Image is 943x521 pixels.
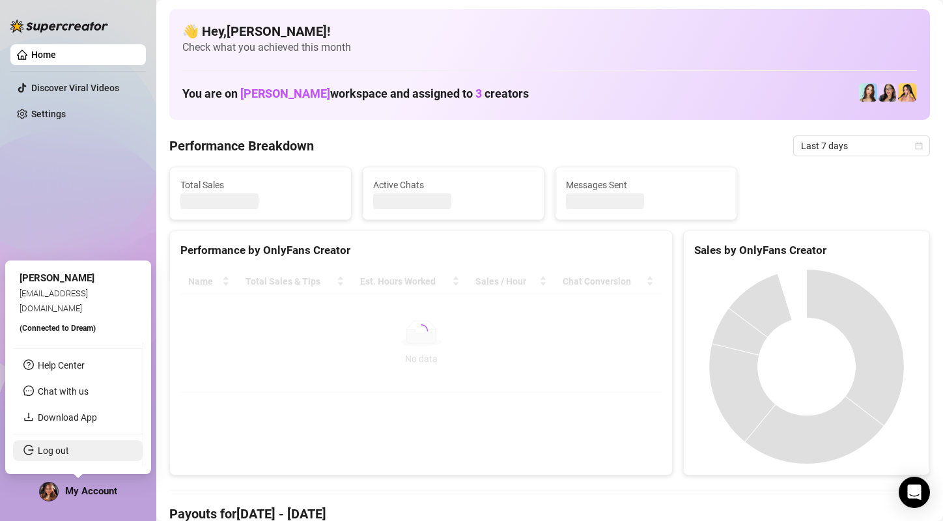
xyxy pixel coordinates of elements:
span: Active Chats [373,178,533,192]
div: Performance by OnlyFans Creator [180,242,662,259]
h1: You are on workspace and assigned to creators [182,87,529,101]
div: Open Intercom Messenger [899,477,930,508]
span: Total Sales [180,178,341,192]
span: Check what you achieved this month [182,40,917,55]
span: My Account [65,485,117,497]
a: Download App [38,412,97,423]
a: Settings [31,109,66,119]
h4: 👋 Hey, [PERSON_NAME] ! [182,22,917,40]
span: [PERSON_NAME] [240,87,330,100]
span: calendar [915,142,923,150]
span: Last 7 days [801,136,922,156]
a: Help Center [38,360,85,371]
img: logo-BBDzfeDw.svg [10,20,108,33]
span: (Connected to Dream ) [20,324,96,333]
span: loading [412,322,430,340]
li: Log out [13,440,143,461]
img: Jocelyn [898,83,916,102]
h4: Performance Breakdown [169,137,314,155]
span: message [23,386,34,396]
span: Chat with us [38,386,89,397]
span: [PERSON_NAME] [20,272,94,284]
a: Discover Viral Videos [31,83,119,93]
span: 3 [475,87,482,100]
a: Log out [38,445,69,456]
img: Sami [879,83,897,102]
span: Messages Sent [566,178,726,192]
a: Home [31,49,56,60]
span: [EMAIL_ADDRESS][DOMAIN_NAME] [20,289,88,313]
div: Sales by OnlyFans Creator [694,242,919,259]
img: ACg8ocJ3ZRarjj44Ot0XK2UG8Gq_1ao1F1F1EOekQfSp5yC7p99urM8=s96-c [40,483,58,501]
img: Amelia [859,83,877,102]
